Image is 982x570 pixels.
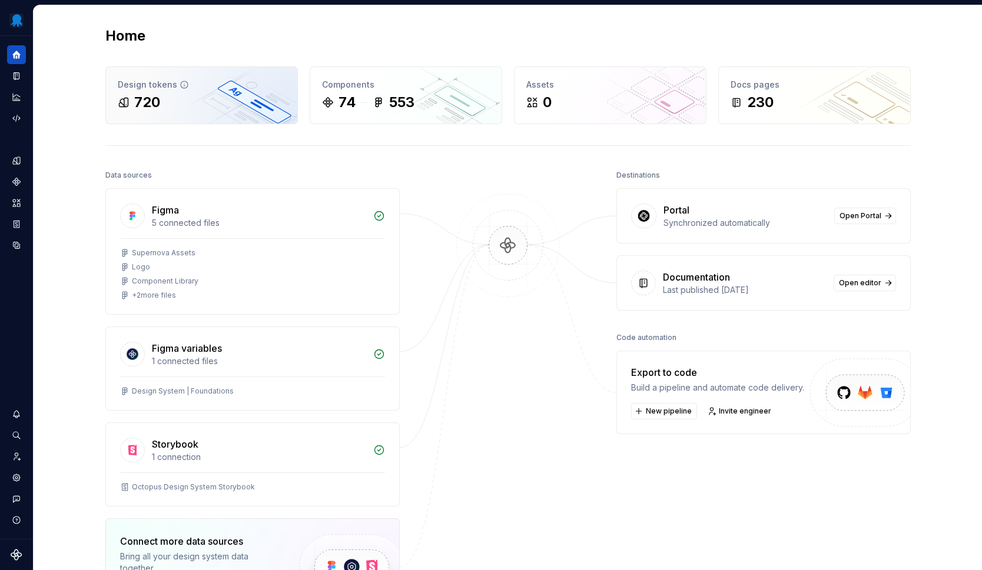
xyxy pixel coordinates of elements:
div: + 2 more files [132,291,176,300]
button: Notifications [7,405,26,424]
a: Open editor [834,275,896,291]
a: Assets0 [514,66,706,124]
a: Figma5 connected filesSupernova AssetsLogoComponent Library+2more files [105,188,400,315]
div: Documentation [663,270,730,284]
a: Invite engineer [704,403,777,419]
span: New pipeline [646,406,692,416]
a: Documentation [7,66,26,85]
button: Contact support [7,489,26,508]
div: Destinations [616,167,660,184]
a: Open Portal [834,208,896,224]
button: Search ⌘K [7,426,26,445]
div: 5 connected files [152,217,366,229]
a: Components [7,172,26,191]
a: Code automation [7,109,26,128]
div: Components [322,79,490,91]
div: Figma [152,203,179,217]
a: Invite team [7,447,26,466]
a: Home [7,45,26,64]
div: Design System | Foundations [132,386,234,396]
div: 1 connected files [152,355,366,367]
div: Assets [526,79,694,91]
div: Storybook [152,437,198,451]
a: Design tokens720 [105,66,298,124]
span: Invite engineer [719,406,771,416]
a: Analytics [7,88,26,106]
a: Settings [7,468,26,487]
div: Build a pipeline and automate code delivery. [631,382,804,394]
div: Portal [663,203,689,217]
div: Data sources [105,167,152,184]
button: New pipeline [631,403,697,419]
div: Supernova Assets [132,248,195,258]
div: 1 connection [152,451,366,463]
a: Design tokens [7,151,26,170]
a: Assets [7,194,26,212]
div: Component Library [132,276,198,286]
div: 720 [134,93,160,112]
a: Storybook1 connectionOctopus Design System Storybook [105,422,400,506]
a: Figma variables1 connected filesDesign System | Foundations [105,326,400,411]
a: Storybook stories [7,215,26,234]
div: 230 [747,93,774,112]
div: Octopus Design System Storybook [132,482,255,492]
div: 553 [389,93,414,112]
div: Docs pages [731,79,898,91]
div: Connect more data sources [120,534,279,548]
div: Export to code [631,365,804,379]
div: 74 [339,93,356,112]
span: Open Portal [840,211,881,221]
div: Last published [DATE] [663,284,827,296]
svg: Supernova Logo [11,549,22,561]
span: Open editor [839,278,881,288]
div: Code automation [616,329,676,346]
img: fcf53608-4560-46b3-9ec6-dbe177120620.png [9,14,24,28]
div: Figma variables [152,341,222,355]
div: Synchronized automatically [663,217,827,229]
a: Data sources [7,236,26,255]
div: Logo [132,262,150,272]
div: Design tokens [118,79,286,91]
h2: Home [105,26,145,45]
a: Docs pages230 [718,66,911,124]
div: 0 [543,93,552,112]
a: Components74553 [310,66,502,124]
